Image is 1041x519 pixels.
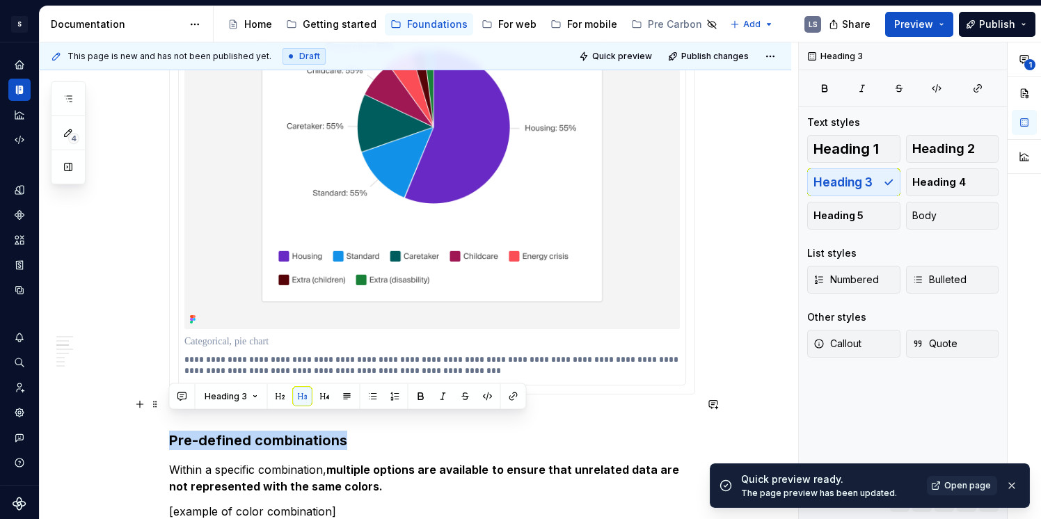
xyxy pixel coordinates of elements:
a: Design tokens [8,179,31,201]
span: Heading 2 [912,142,975,156]
div: S [11,16,28,33]
a: Storybook stories [8,254,31,276]
span: Quote [912,337,957,351]
div: LS [809,19,818,30]
div: Page tree [222,10,723,38]
button: Publish changes [664,47,755,66]
span: Add [743,19,761,30]
span: This page is new and has not been published yet. [67,51,271,62]
span: Publish changes [681,51,749,62]
button: Heading 1 [807,135,900,163]
a: Data sources [8,279,31,301]
button: Quick preview [575,47,658,66]
a: Open page [927,476,997,495]
a: Components [8,204,31,226]
strong: multiple options are available [326,463,488,477]
a: Home [222,13,278,35]
button: Heading 5 [807,202,900,230]
span: Publish [979,17,1015,31]
button: Contact support [8,426,31,449]
a: Invite team [8,376,31,399]
button: Share [822,12,880,37]
button: Preview [885,12,953,37]
svg: Supernova Logo [13,497,26,511]
a: Pre Carbon [626,13,723,35]
div: The page preview has been updated. [741,488,919,499]
button: Callout [807,330,900,358]
a: Code automation [8,129,31,151]
div: Pre Carbon [648,17,702,31]
span: Numbered [813,273,879,287]
span: Heading 4 [912,175,966,189]
span: Quick preview [592,51,652,62]
button: Add [726,15,778,34]
button: Publish [959,12,1035,37]
button: Quote [906,330,999,358]
span: Preview [894,17,933,31]
a: Getting started [280,13,382,35]
a: Analytics [8,104,31,126]
div: Other styles [807,310,866,324]
span: 4 [68,133,79,144]
div: Documentation [51,17,182,31]
a: Documentation [8,79,31,101]
div: Getting started [303,17,376,31]
a: Assets [8,229,31,251]
a: For web [476,13,542,35]
button: Body [906,202,999,230]
button: Heading 2 [906,135,999,163]
div: Foundations [407,17,468,31]
span: Open page [944,480,991,491]
span: Heading 1 [813,142,879,156]
div: For mobile [567,17,617,31]
span: Callout [813,337,861,351]
span: 1 [1024,59,1035,70]
h3: Pre-defined combinations [169,411,695,450]
div: Home [244,17,272,31]
button: Search ⌘K [8,351,31,374]
button: Numbered [807,266,900,294]
span: Heading 5 [813,209,864,223]
button: Bulleted [906,266,999,294]
a: For mobile [545,13,623,35]
div: List styles [807,246,857,260]
a: Foundations [385,13,473,35]
a: Home [8,54,31,76]
span: Bulleted [912,273,967,287]
p: Within a specific combination, [169,461,695,495]
div: Quick preview ready. [741,472,919,486]
div: For web [498,17,537,31]
a: Settings [8,401,31,424]
button: Heading 4 [906,168,999,196]
button: S [3,9,36,39]
span: Share [842,17,871,31]
span: Body [912,209,937,223]
button: Notifications [8,326,31,349]
span: Draft [299,51,320,62]
div: Text styles [807,115,860,129]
